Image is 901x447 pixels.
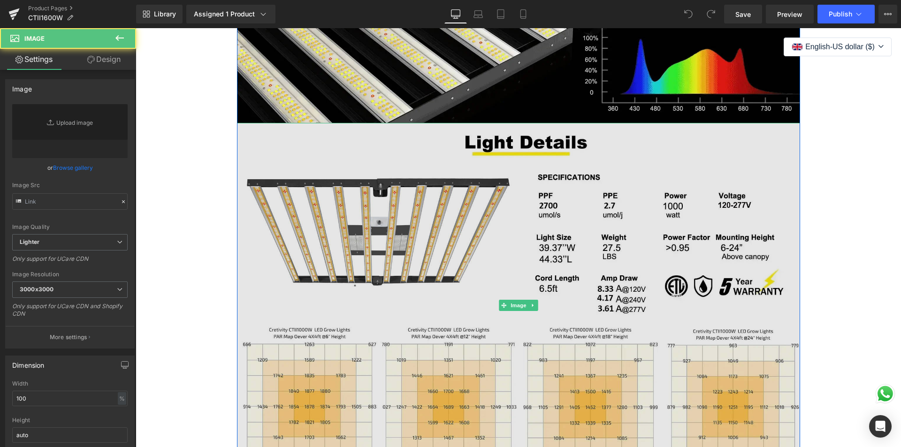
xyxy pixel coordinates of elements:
span: English [670,13,694,24]
span: Image [24,35,45,42]
button: Undo [679,5,698,23]
div: Height [12,417,128,424]
button: Redo [702,5,720,23]
div: Dimension [12,356,45,369]
span: CTII1600W [28,14,63,22]
b: 3000x3000 [20,286,53,293]
a: Mobile [512,5,534,23]
button: More [878,5,897,23]
input: auto [12,427,128,443]
a: New Library [136,5,183,23]
div: % [118,392,126,405]
div: Image [12,80,32,93]
span: - [695,13,697,24]
div: Image Quality [12,224,128,230]
a: Tablet [489,5,512,23]
div: or [12,163,128,173]
button: More settings [6,326,134,348]
div: Image Resolution [12,271,128,278]
div: Only support for UCare CDN and Shopify CDN [12,303,128,324]
a: Expand / Collapse [392,272,402,283]
a: Product Pages [28,5,136,12]
span: Image [373,272,393,283]
div: Open WhatsApp chat [739,355,761,377]
div: Open Intercom Messenger [869,415,892,438]
button: Publish [817,5,875,23]
div: Only support for UCare CDN [12,255,128,269]
a: Browse gallery [53,159,93,176]
input: Link [12,193,128,210]
span: Save [735,9,751,19]
div: Width [12,380,128,387]
input: auto [12,391,128,406]
a: Send a message via WhatsApp [739,355,761,377]
span: US dollar ($) [697,13,739,24]
img: English [656,15,667,23]
span: Library [154,10,176,18]
span: Publish [829,10,852,18]
div: Assigned 1 Product [194,9,268,19]
b: Lighter [20,238,39,245]
a: Preview [766,5,814,23]
span: Preview [777,9,802,19]
a: Design [70,49,138,70]
div: Image Src [12,182,128,189]
a: Laptop [467,5,489,23]
p: More settings [50,333,87,341]
a: Desktop [444,5,467,23]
